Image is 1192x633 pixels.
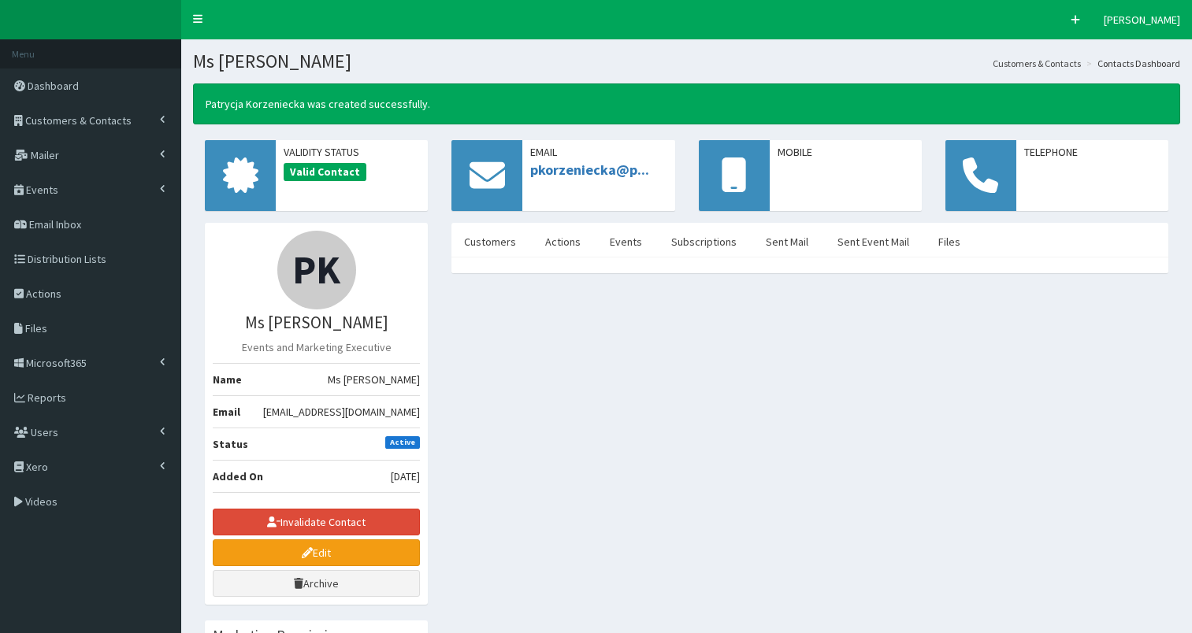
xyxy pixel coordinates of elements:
[25,321,47,335] span: Files
[213,339,420,355] p: Events and Marketing Executive
[28,79,79,93] span: Dashboard
[530,144,667,160] span: Email
[213,405,240,419] b: Email
[28,252,106,266] span: Distribution Lists
[26,183,58,197] span: Events
[659,225,749,258] a: Subscriptions
[28,391,66,405] span: Reports
[993,57,1081,70] a: Customers & Contacts
[530,161,649,179] a: pkorzeniecka@p...
[26,287,61,301] span: Actions
[25,113,132,128] span: Customers & Contacts
[451,225,529,258] a: Customers
[263,404,420,420] span: [EMAIL_ADDRESS][DOMAIN_NAME]
[213,372,242,387] b: Name
[213,313,420,331] h3: Ms [PERSON_NAME]
[213,437,248,451] b: Status
[25,494,58,509] span: Videos
[26,356,87,370] span: Microsoft365
[213,469,263,483] b: Added On
[533,225,593,258] a: Actions
[328,372,420,387] span: Ms [PERSON_NAME]
[825,225,922,258] a: Sent Event Mail
[213,570,420,597] a: Archive
[29,217,81,231] span: Email Inbox
[1104,13,1180,27] span: [PERSON_NAME]
[778,144,914,160] span: Mobile
[391,468,420,484] span: [DATE]
[385,436,421,449] span: Active
[26,460,48,474] span: Xero
[31,425,58,439] span: Users
[597,225,655,258] a: Events
[193,51,1180,72] h1: Ms [PERSON_NAME]
[213,509,420,535] button: Invalidate Contact
[213,539,420,566] a: Edit
[926,225,973,258] a: Files
[193,83,1180,124] div: Patrycja Korzeniecka was created successfully.
[753,225,821,258] a: Sent Mail
[284,144,420,160] span: Validity Status
[1024,144,1160,160] span: Telephone
[31,148,59,162] span: Mailer
[284,163,366,182] span: Valid Contact
[292,245,340,294] span: PK
[1082,57,1180,70] li: Contacts Dashboard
